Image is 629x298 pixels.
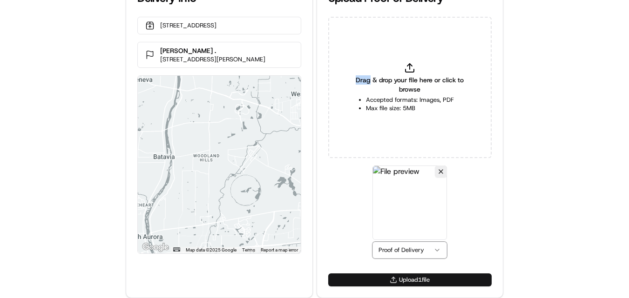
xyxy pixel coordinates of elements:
p: [STREET_ADDRESS][PERSON_NAME] [160,55,265,64]
p: [PERSON_NAME] . [160,46,265,55]
span: Drag & drop your file here or click to browse [352,75,468,94]
li: Max file size: 5MB [366,104,454,113]
a: Report a map error [261,247,298,252]
img: File preview [372,166,447,240]
a: Open this area in Google Maps (opens a new window) [140,241,171,253]
a: Terms [242,247,255,252]
li: Accepted formats: Images, PDF [366,96,454,104]
p: [STREET_ADDRESS] [160,21,216,30]
img: Google [140,241,171,253]
button: Upload1file [328,273,492,286]
button: Keyboard shortcuts [173,247,180,252]
span: Map data ©2025 Google [186,247,237,252]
